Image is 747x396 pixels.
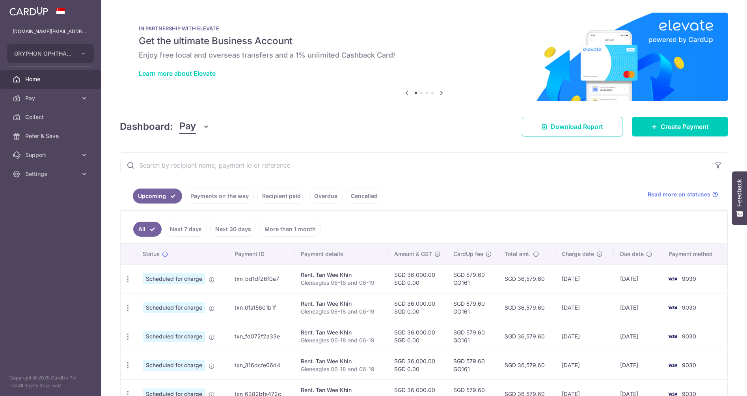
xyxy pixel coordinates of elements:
[682,362,696,368] span: 9030
[143,302,205,313] span: Scheduled for charge
[661,122,709,131] span: Create Payment
[498,293,555,322] td: SGD 36,579.60
[498,322,555,351] td: SGD 36,579.60
[682,333,696,340] span: 9030
[632,117,728,136] a: Create Payment
[301,279,382,287] p: Gleneagles 06-18 and 06-19
[614,322,663,351] td: [DATE]
[301,336,382,344] p: Gleneagles 06-18 and 06-19
[25,151,77,159] span: Support
[228,244,294,264] th: Payment ID
[732,171,747,225] button: Feedback - Show survey
[522,117,622,136] a: Download Report
[13,28,88,35] p: [DOMAIN_NAME][EMAIL_ADDRESS][DOMAIN_NAME]
[665,274,680,284] img: Bank Card
[165,222,207,237] a: Next 7 days
[562,250,594,258] span: Charge date
[551,122,603,131] span: Download Report
[228,351,294,379] td: txn_316dcfe06d4
[447,293,498,322] td: SGD 579.60 GO161
[259,222,321,237] a: More than 1 month
[257,189,306,204] a: Recipient paid
[143,250,160,258] span: Status
[505,250,531,258] span: Total amt.
[139,35,709,47] h5: Get the ultimate Business Account
[25,94,77,102] span: Pay
[25,132,77,140] span: Refer & Save
[301,386,382,394] div: Rent. Tan Wee Khin
[179,119,210,134] button: Pay
[662,244,727,264] th: Payment method
[665,303,680,312] img: Bank Card
[498,264,555,293] td: SGD 36,579.60
[25,170,77,178] span: Settings
[143,331,205,342] span: Scheduled for charge
[555,351,613,379] td: [DATE]
[139,25,709,32] p: IN PARTNERSHIP WITH ELEVATE
[682,275,696,282] span: 9030
[648,191,718,198] a: Read more on statuses
[498,351,555,379] td: SGD 36,579.60
[447,264,498,293] td: SGD 579.60 GO161
[14,50,73,58] span: GRYPHON OPHTHALMICS PTE. LTD.
[614,293,663,322] td: [DATE]
[447,351,498,379] td: SGD 579.60 GO161
[120,13,728,101] img: Renovation banner
[614,264,663,293] td: [DATE]
[179,119,196,134] span: Pay
[301,300,382,308] div: Rent. Tan Wee Khin
[228,264,294,293] td: txn_bd1df26f0a7
[555,293,613,322] td: [DATE]
[453,250,483,258] span: CardUp fee
[648,191,710,198] span: Read more on statuses
[133,222,162,237] a: All
[25,113,77,121] span: Collect
[301,329,382,336] div: Rent. Tan Wee Khin
[143,360,205,371] span: Scheduled for charge
[139,69,216,77] a: Learn more about Elevate
[301,308,382,316] p: Gleneagles 06-18 and 06-19
[301,357,382,365] div: Rent. Tan Wee Khin
[447,322,498,351] td: SGD 579.60 GO161
[665,332,680,341] img: Bank Card
[309,189,343,204] a: Overdue
[120,153,709,178] input: Search by recipient name, payment id or reference
[9,6,48,16] img: CardUp
[133,189,182,204] a: Upcoming
[346,189,383,204] a: Cancelled
[682,304,696,311] span: 9030
[301,271,382,279] div: Rent. Tan Wee Khin
[388,351,447,379] td: SGD 36,000.00 SGD 0.00
[25,75,77,83] span: Home
[388,264,447,293] td: SGD 36,000.00 SGD 0.00
[120,120,173,134] h4: Dashboard:
[388,293,447,322] td: SGD 36,000.00 SGD 0.00
[139,50,709,60] h6: Enjoy free local and overseas transfers and a 1% unlimited Cashback Card!
[665,361,680,370] img: Bank Card
[614,351,663,379] td: [DATE]
[143,273,205,284] span: Scheduled for charge
[210,222,256,237] a: Next 30 days
[294,244,388,264] th: Payment details
[7,44,94,63] button: GRYPHON OPHTHALMICS PTE. LTD.
[555,322,613,351] td: [DATE]
[228,322,294,351] td: txn_fd072f2a33e
[620,250,644,258] span: Due date
[228,293,294,322] td: txn_0fa15601b1f
[736,179,743,207] span: Feedback
[555,264,613,293] td: [DATE]
[185,189,254,204] a: Payments on the way
[301,365,382,373] p: Gleneagles 06-18 and 06-19
[394,250,432,258] span: Amount & GST
[388,322,447,351] td: SGD 36,000.00 SGD 0.00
